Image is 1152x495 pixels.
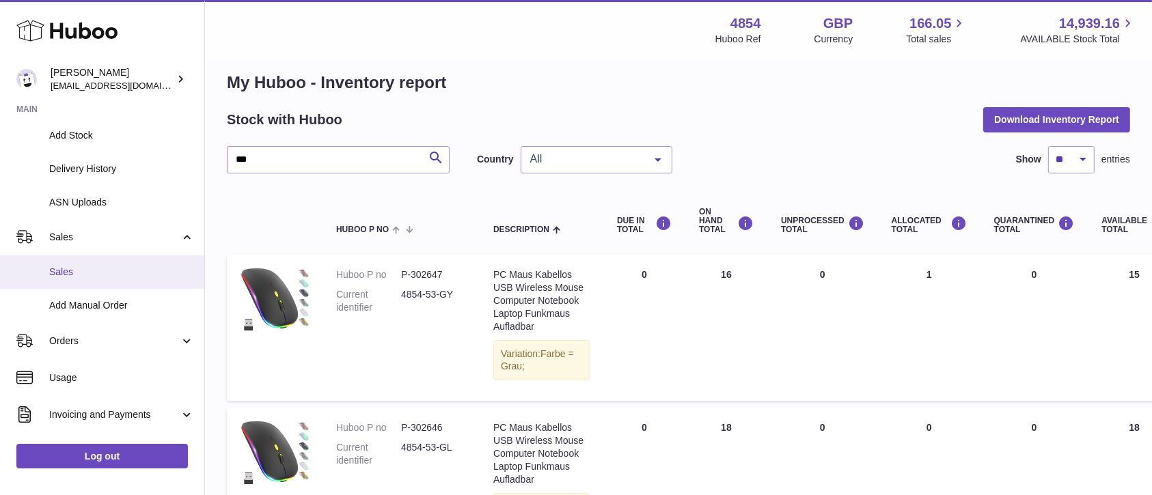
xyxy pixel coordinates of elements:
[336,268,401,281] dt: Huboo P no
[336,288,401,314] dt: Current identifier
[823,14,853,33] strong: GBP
[909,14,951,33] span: 166.05
[493,421,590,485] div: PC Maus Kabellos USB Wireless Mouse Computer Notebook Laptop Funkmaus Aufladbar
[51,80,201,91] span: [EMAIL_ADDRESS][DOMAIN_NAME]
[983,107,1130,132] button: Download Inventory Report
[227,111,342,129] h2: Stock with Huboo
[617,216,672,234] div: DUE IN TOTAL
[892,216,967,234] div: ALLOCATED Total
[401,288,466,314] dd: 4854-53-GY
[493,268,590,333] div: PC Maus Kabellos USB Wireless Mouse Computer Notebook Laptop Funkmaus Aufladbar
[493,340,590,381] div: Variation:
[699,208,754,235] div: ON HAND Total
[401,441,466,467] dd: 4854-53-GL
[49,196,194,209] span: ASN Uploads
[1020,33,1136,46] span: AVAILABLE Stock Total
[781,216,864,234] div: UNPROCESSED Total
[1032,269,1037,280] span: 0
[241,268,309,332] img: product image
[336,421,401,434] dt: Huboo P no
[906,14,967,46] a: 166.05 Total sales
[1016,153,1041,166] label: Show
[1059,14,1120,33] span: 14,939.16
[493,225,549,234] span: Description
[401,421,466,434] dd: P-302646
[49,162,194,175] span: Delivery History
[49,371,194,384] span: Usage
[814,33,853,46] div: Currency
[49,335,180,348] span: Orders
[1101,153,1130,166] span: entries
[49,129,194,142] span: Add Stock
[49,231,180,244] span: Sales
[16,69,37,89] img: jimleo21@yahoo.gr
[16,444,188,468] a: Log out
[241,421,309,485] img: product image
[878,255,980,401] td: 1
[527,152,644,166] span: All
[401,268,466,281] dd: P-302647
[767,255,878,401] td: 0
[685,255,767,401] td: 16
[51,66,174,92] div: [PERSON_NAME]
[336,441,401,467] dt: Current identifier
[227,72,1130,94] h1: My Huboo - Inventory report
[336,225,389,234] span: Huboo P no
[477,153,514,166] label: Country
[501,348,574,372] span: Farbe = Grau;
[730,14,761,33] strong: 4854
[906,33,967,46] span: Total sales
[994,216,1075,234] div: QUARANTINED Total
[49,299,194,312] span: Add Manual Order
[49,266,194,279] span: Sales
[49,408,180,421] span: Invoicing and Payments
[1020,14,1136,46] a: 14,939.16 AVAILABLE Stock Total
[603,255,685,401] td: 0
[1032,422,1037,433] span: 0
[715,33,761,46] div: Huboo Ref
